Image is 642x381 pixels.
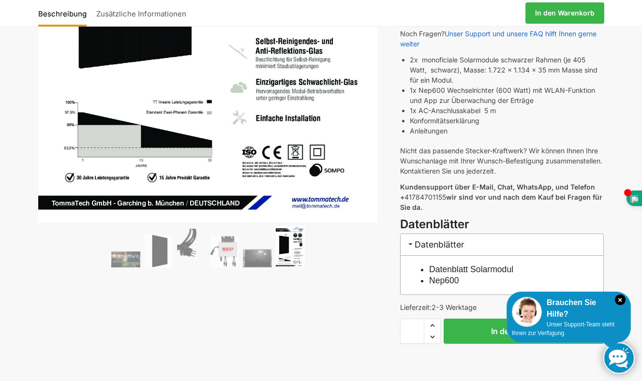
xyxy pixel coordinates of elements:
a: Beschreibung [38,1,91,25]
h3: Datenblätter [400,216,604,233]
button: In den Warenkorb [444,319,604,344]
p: Nicht das passende Stecker-Kraftwerk? Wir können Ihnen Ihre Wunschanlage mit Ihrer Wunsch-Befesti... [400,146,604,176]
p: Noch Fragen? [400,29,604,49]
li: Konformitätserklärung [410,116,604,126]
a: Unser Support und unsere FAQ hilft Ihnen gerne weiter [400,29,597,48]
span: Increase quantity [424,319,440,332]
span: 2-3 Werktage [432,303,477,311]
h3: Datenblätter [400,234,604,255]
p: 41784701155 [400,182,604,212]
span: Reduce quantity [424,331,440,343]
a: Nep600 [429,276,459,285]
strong: Kundensupport über E-Mail, Chat, WhatsApp, und Telefon + [400,183,595,201]
img: Anschlusskabel-3meter_schweizer-stecker [177,229,206,267]
a: Zusätzliche Informationen [91,1,191,25]
i: Schließen [615,294,626,305]
a: In den Warenkorb [525,2,604,24]
li: Anleitungen [410,126,604,136]
span: Lieferzeit: [400,303,477,311]
img: NEP 800 Drosselbar auf 600 Watt [210,235,239,267]
img: Balkonkraftwerk 600/810 Watt Fullblack – Bild 6 [276,226,305,267]
img: TommaTech Vorderseite [144,234,173,268]
strong: wir sind vor und nach dem Kauf bei Fragen für Sie da. [400,193,602,211]
li: 1x Nep600 Wechselrichter (600 Watt) mit WLAN-Funktion und App zur Überwachung der Erträge [410,85,604,105]
li: 1x AC-Anschlusskabel 5 m [410,105,604,116]
a: Datenblatt Solarmodul [429,264,513,274]
img: 2 Balkonkraftwerke [111,251,140,267]
div: Brauchen Sie Hilfe? [512,297,626,320]
li: 2x monoficiale Solarmodule schwarzer Rahmen (je 405 Watt, schwarz), Masse: 1.722 x 1.134 x 35 mm ... [410,55,604,85]
input: Produktmenge [400,319,424,344]
img: Balkonkraftwerk 600/810 Watt Fullblack – Bild 5 [243,249,272,267]
img: Customer service [512,297,542,327]
span: Unser Support-Team steht Ihnen zur Verfügung [512,321,614,337]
